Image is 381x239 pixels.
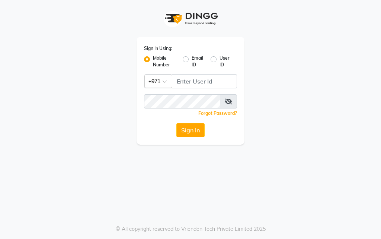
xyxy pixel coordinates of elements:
[220,55,231,68] label: User ID
[176,123,205,137] button: Sign In
[153,55,177,68] label: Mobile Number
[144,45,172,52] label: Sign In Using:
[198,110,237,116] a: Forgot Password?
[192,55,204,68] label: Email ID
[144,94,220,109] input: Username
[172,74,237,88] input: Username
[161,7,220,29] img: logo1.svg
